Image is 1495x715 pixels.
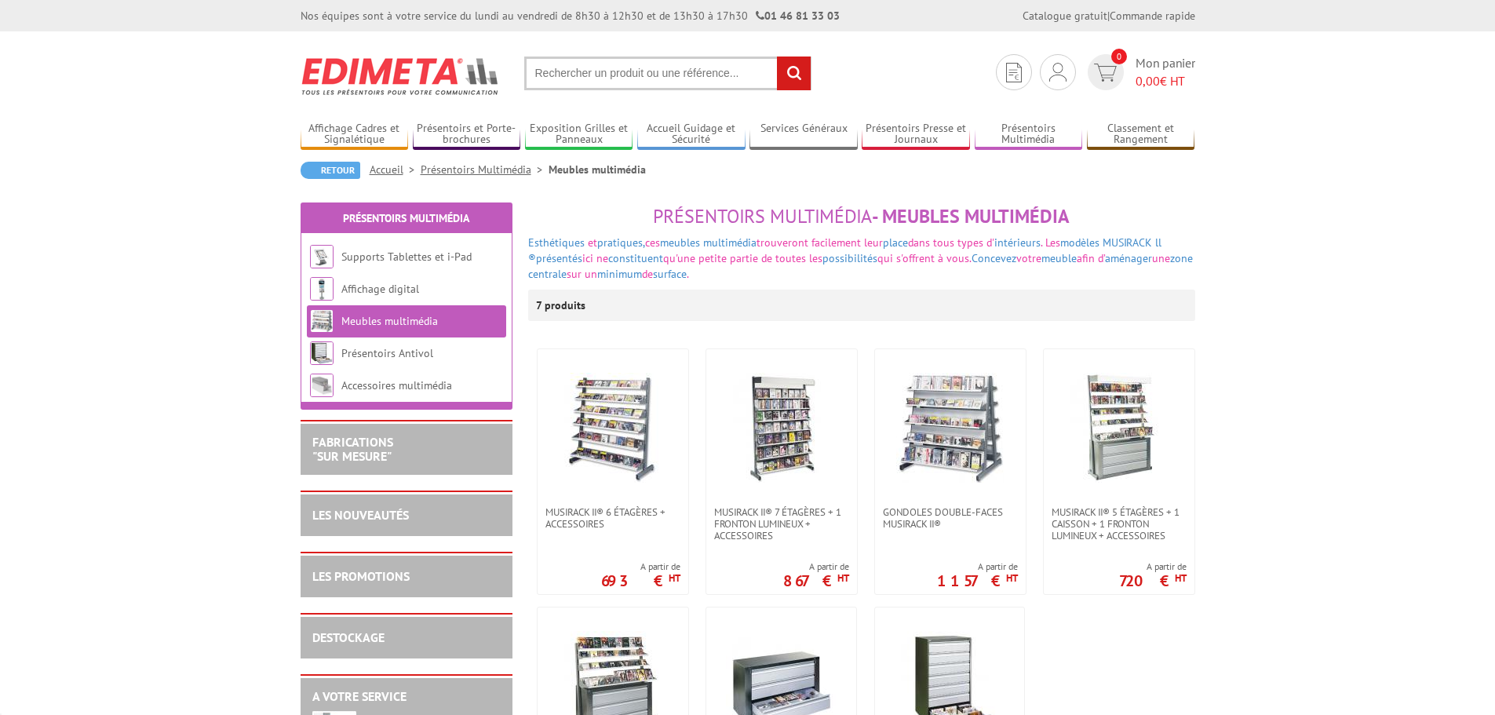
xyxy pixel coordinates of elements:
img: Présentoirs Antivol [310,341,334,365]
a: Catalogue gratuit [1023,9,1107,23]
a: Présentoirs et Porte-brochures [413,122,521,148]
a: Commande rapide [1110,9,1195,23]
span: € HT [1136,72,1195,90]
sup: HT [1006,571,1018,585]
a: meuble [1041,251,1077,265]
a: intérieurs [994,235,1041,250]
a: pratiques, [597,235,645,250]
a: Affichage digital [341,282,419,296]
a: aménager [1105,251,1152,265]
span: A partir de [937,560,1018,573]
span: A partir de [1119,560,1187,573]
a: Classement et Rangement [1087,122,1195,148]
span: trouveront facilement leur dans tous types d' . Les [528,235,1161,265]
a: Présentoirs Multimédia [975,122,1083,148]
span: 0,00 [1136,73,1160,89]
a: Gondoles double-faces Musirack II® [875,506,1026,530]
img: Supports Tablettes et i-Pad [310,245,334,268]
a: Présentoirs Antivol [341,346,433,360]
a: place [883,235,908,250]
a: Meubles multimédia [341,314,438,328]
a: meubles multimédia [660,235,757,250]
a: minimum [597,267,642,281]
span: Présentoirs Multimédia [653,204,872,228]
sup: HT [669,571,680,585]
img: Meubles multimédia [310,309,334,333]
span: 0 [1111,49,1127,64]
a: LES NOUVEAUTÉS [312,507,409,523]
span: Mon panier [1136,54,1195,90]
p: 7 produits [536,290,595,321]
h1: - Meubles multimédia [528,206,1195,227]
a: Présentoirs Presse et Journaux [862,122,970,148]
img: Affichage digital [310,277,334,301]
a: LES PROMOTIONS [312,568,410,584]
a: Musirack II® 5 étagères + 1 caisson + 1 fronton lumineux + accessoires [1044,506,1194,542]
a: Présentoirs Multimédia [343,211,469,225]
a: FABRICATIONS"Sur Mesure" [312,434,393,464]
a: Présentoirs Multimédia [421,162,549,177]
img: Edimeta [301,47,501,105]
font: ici ne qu'une petite partie de toutes les qui s'offrent à vous. votre afin d’ une sur un de . [528,235,1193,281]
img: Gondoles double-faces Musirack II® [896,373,1004,483]
p: 1157 € [937,576,1018,585]
a: surface [653,267,687,281]
a: Concevez [972,251,1016,265]
img: devis rapide [1094,64,1117,82]
span: Gondoles double-faces Musirack II® [883,506,1018,530]
a: Musirack II® 6 étagères + accessoires [538,506,688,530]
sup: HT [837,571,849,585]
a: possibilités [822,251,877,265]
a: Accessoires multimédia [341,378,452,392]
a: modèles MUSIRACK ll ® [528,235,1161,265]
a: devis rapide 0 Mon panier 0,00€ HT [1084,54,1195,90]
a: Musirack II® 7 étagères + 1 fronton lumineux + accessoires [706,506,857,542]
a: zone centrale [528,251,1193,281]
img: Musirack II® 5 étagères + 1 caisson + 1 fronton lumineux + accessoires [1064,373,1174,483]
a: présentés [536,251,582,265]
a: Affichage Cadres et Signalétique [301,122,409,148]
a: Esthétiques [528,235,585,250]
span: A partir de [601,560,680,573]
img: devis rapide [1049,63,1067,82]
p: 693 € [601,576,680,585]
img: devis rapide [1006,63,1022,82]
a: Accueil [370,162,421,177]
input: rechercher [777,57,811,90]
p: 867 € [783,576,849,585]
span: Musirack II® 7 étagères + 1 fronton lumineux + accessoires [714,506,849,542]
span: Musirack II® 6 étagères + accessoires [545,506,680,530]
sup: HT [1175,571,1187,585]
h2: A votre service [312,690,501,704]
img: Musirack II® 6 étagères + accessoires [558,373,668,483]
img: Musirack II® 7 étagères + 1 fronton lumineux + accessoires [727,373,837,483]
strong: 01 46 81 33 03 [756,9,840,23]
a: DESTOCKAGE [312,629,385,645]
div: Nos équipes sont à votre service du lundi au vendredi de 8h30 à 12h30 et de 13h30 à 17h30 [301,8,840,24]
span: Musirack II® 5 étagères + 1 caisson + 1 fronton lumineux + accessoires [1052,506,1187,542]
a: Accueil Guidage et Sécurité [637,122,746,148]
div: | [1023,8,1195,24]
img: Accessoires multimédia [310,374,334,397]
a: Retour [301,162,360,179]
p: 720 € [1119,576,1187,585]
li: Meubles multimédia [549,162,646,177]
a: Exposition Grilles et Panneaux [525,122,633,148]
a: Supports Tablettes et i-Pad [341,250,472,264]
font: et ces [588,235,660,250]
span: A partir de [783,560,849,573]
a: Services Généraux [749,122,858,148]
a: constituent [608,251,663,265]
input: Rechercher un produit ou une référence... [524,57,811,90]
